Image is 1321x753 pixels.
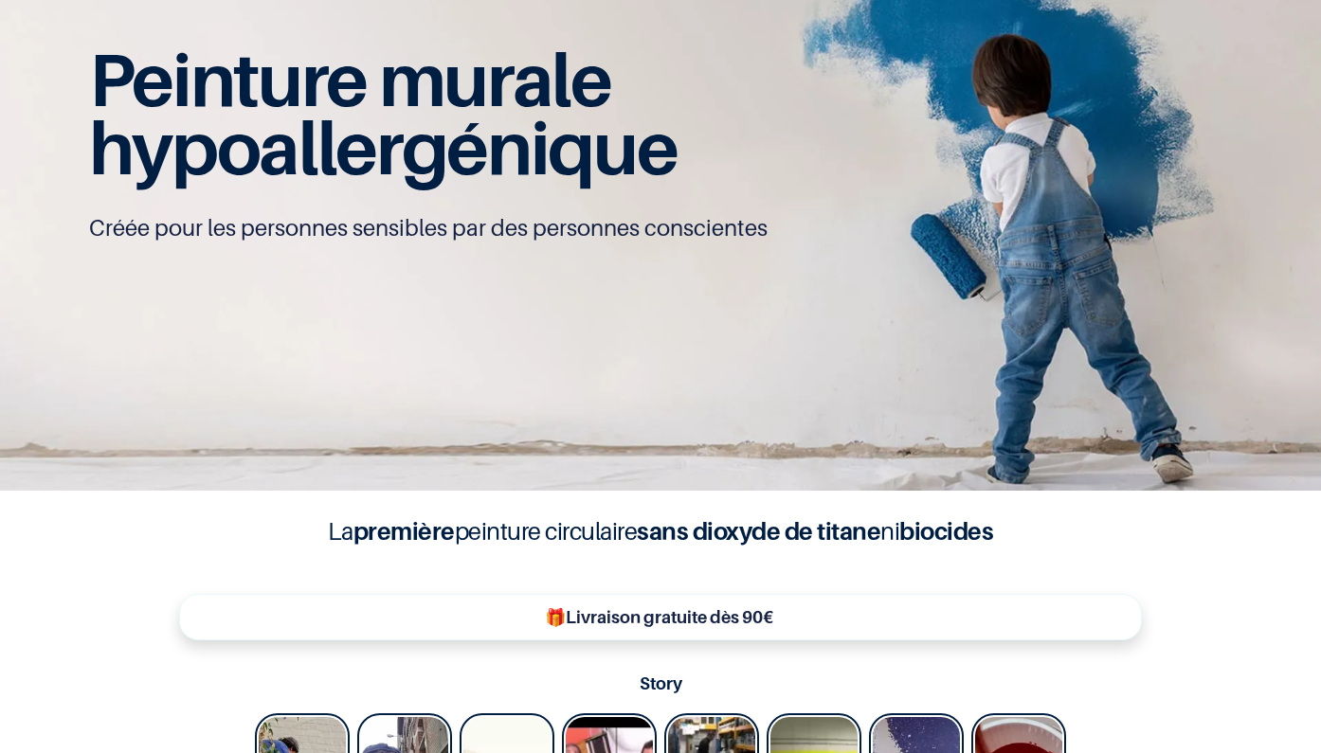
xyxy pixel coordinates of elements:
[89,35,611,123] span: Peinture murale
[545,607,773,627] b: 🎁Livraison gratuite dès 90€
[637,516,880,546] b: sans dioxyde de titane
[353,516,455,546] b: première
[89,213,1233,243] p: Créée pour les personnes sensibles par des personnes conscientes
[89,103,678,191] span: hypoallergénique
[281,513,1040,549] h4: La peinture circulaire ni
[899,516,993,546] b: biocides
